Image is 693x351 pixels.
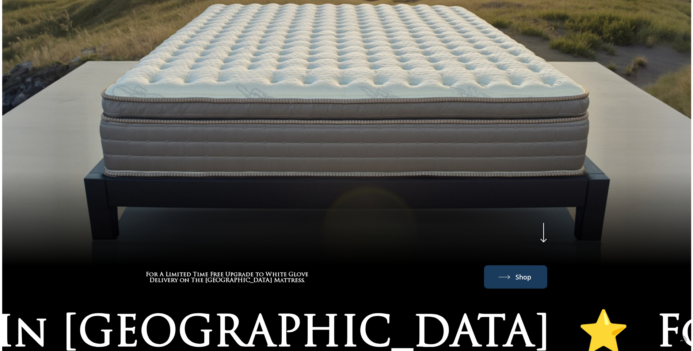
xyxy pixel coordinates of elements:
[676,335,687,346] a: Back to top
[146,272,158,278] span: For
[160,272,164,278] span: A
[255,272,264,278] span: to
[274,278,305,283] span: Mattress.
[149,278,178,283] span: Delivery
[210,272,224,278] span: Free
[165,272,191,278] span: Limited
[191,278,203,283] span: The
[146,272,308,283] h3: For A Limited Time Free Upgrade to White Glove Delivery on The Windsor Mattress.
[499,271,533,283] a: Shop The Windsor Mattress
[146,272,308,285] a: For A Limited Time Free Upgrade to White Glove Delivery on The Windsor Mattress.
[289,272,308,278] span: Glove
[180,278,189,283] span: on
[266,272,287,278] span: White
[205,278,272,283] span: [GEOGRAPHIC_DATA]
[225,272,254,278] span: Upgrade
[193,272,208,278] span: Time
[515,271,531,283] span: Shop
